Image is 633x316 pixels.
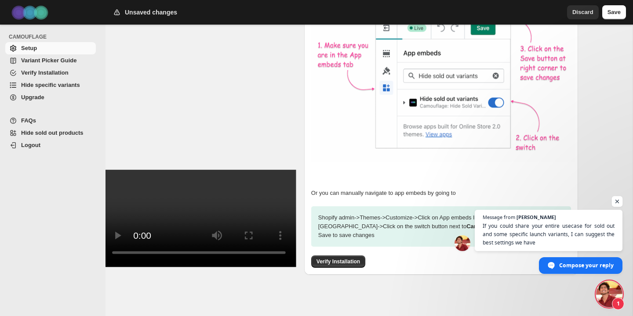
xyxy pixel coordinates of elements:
[5,42,96,54] a: Setup
[5,54,96,67] a: Variant Picker Guide
[311,258,365,265] a: Verify Installation
[9,33,99,40] span: CAMOUFLAGE
[5,79,96,91] a: Hide specific variants
[559,258,614,273] span: Compose your reply
[21,82,80,88] span: Hide specific variants
[311,8,575,162] img: camouflage-enable
[483,215,515,219] span: Message from
[21,142,40,148] span: Logout
[572,8,593,17] span: Discard
[608,8,621,17] span: Save
[612,298,624,310] span: 1
[311,255,365,268] button: Verify Installation
[21,129,84,136] span: Hide sold out products
[466,223,536,230] strong: Camouflage sold variants
[5,127,96,139] a: Hide sold out products
[5,115,96,127] a: FAQs
[21,117,36,124] span: FAQs
[311,206,571,247] p: Shopify admin -> Themes -> Customize -> Click on App embeds Icon at the left [GEOGRAPHIC_DATA] ->...
[602,5,626,19] button: Save
[483,222,615,247] span: If you could share your entire usecase for sold out and some specific launch variants, I can sugg...
[517,215,556,219] span: [PERSON_NAME]
[21,45,37,51] span: Setup
[5,139,96,151] a: Logout
[5,67,96,79] a: Verify Installation
[21,69,69,76] span: Verify Installation
[596,281,622,307] a: Open chat
[21,94,44,101] span: Upgrade
[5,91,96,104] a: Upgrade
[102,170,296,267] video: Enable Camouflage in theme app embeds
[316,258,360,265] span: Verify Installation
[125,8,177,17] h2: Unsaved changes
[21,57,76,64] span: Variant Picker Guide
[311,189,571,197] p: Or you can manually navigate to app embeds by going to
[567,5,599,19] button: Discard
